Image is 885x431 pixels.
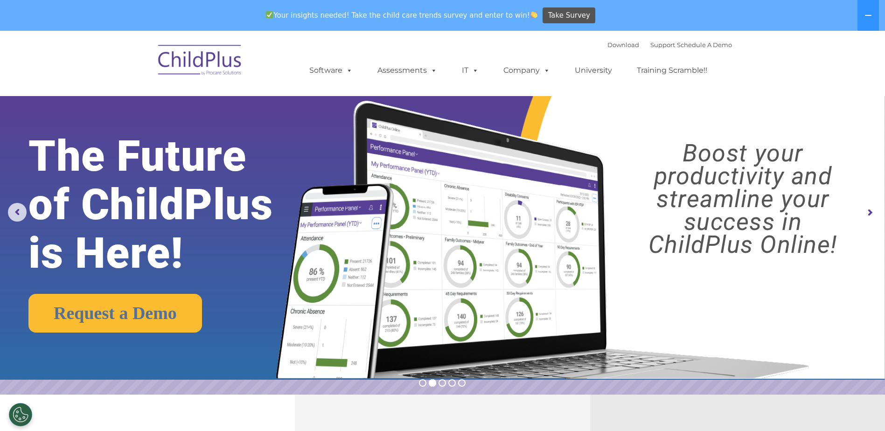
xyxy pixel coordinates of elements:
font: | [607,41,732,49]
a: Company [494,61,559,80]
img: ✅ [266,11,273,18]
rs-layer: The Future of ChildPlus is Here! [28,132,311,278]
span: Your insights needed! Take the child care trends survey and enter to win! [262,6,542,24]
span: Take Survey [548,7,590,24]
a: Download [607,41,639,49]
a: Software [300,61,362,80]
rs-layer: Boost your productivity and streamline your success in ChildPlus Online! [612,142,874,256]
a: Support [650,41,675,49]
span: Last name [130,62,158,69]
a: Schedule A Demo [677,41,732,49]
button: Cookies Settings [9,403,32,426]
img: 👏 [530,11,537,18]
a: University [565,61,621,80]
img: ChildPlus by Procare Solutions [153,38,247,85]
a: Assessments [368,61,446,80]
span: Phone number [130,100,169,107]
a: Training Scramble!! [627,61,717,80]
a: Request a Demo [28,294,202,333]
a: IT [453,61,488,80]
a: Take Survey [543,7,595,24]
